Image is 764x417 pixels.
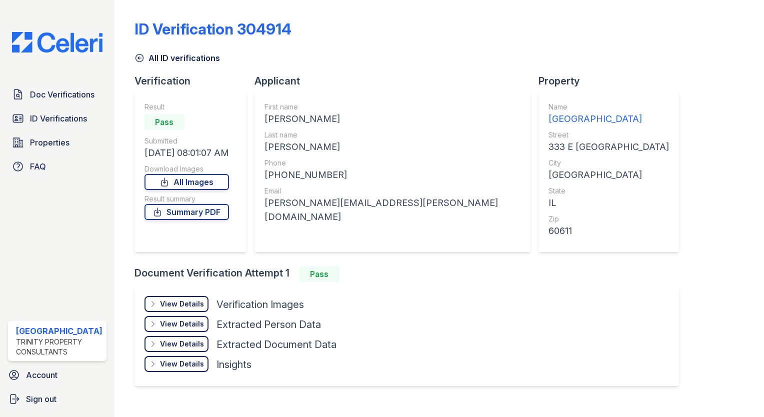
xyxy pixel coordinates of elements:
[144,204,229,220] a: Summary PDF
[8,108,106,128] a: ID Verifications
[160,359,204,369] div: View Details
[144,136,229,146] div: Submitted
[144,164,229,174] div: Download Images
[264,130,520,140] div: Last name
[144,114,184,130] div: Pass
[548,224,669,238] div: 60611
[30,136,69,148] span: Properties
[264,168,520,182] div: [PHONE_NUMBER]
[8,84,106,104] a: Doc Verifications
[144,194,229,204] div: Result summary
[4,32,110,52] img: CE_Logo_Blue-a8612792a0a2168367f1c8372b55b34899dd931a85d93a1a3d3e32e68fde9ad4.png
[299,266,339,282] div: Pass
[264,102,520,112] div: First name
[548,214,669,224] div: Zip
[548,186,669,196] div: State
[548,102,669,126] a: Name [GEOGRAPHIC_DATA]
[216,297,304,311] div: Verification Images
[8,156,106,176] a: FAQ
[264,158,520,168] div: Phone
[264,140,520,154] div: [PERSON_NAME]
[16,337,102,357] div: Trinity Property Consultants
[26,393,56,405] span: Sign out
[160,339,204,349] div: View Details
[30,160,46,172] span: FAQ
[264,112,520,126] div: [PERSON_NAME]
[16,325,102,337] div: [GEOGRAPHIC_DATA]
[264,186,520,196] div: Email
[548,168,669,182] div: [GEOGRAPHIC_DATA]
[254,74,538,88] div: Applicant
[26,369,57,381] span: Account
[216,317,321,331] div: Extracted Person Data
[548,140,669,154] div: 333 E [GEOGRAPHIC_DATA]
[144,174,229,190] a: All Images
[30,112,87,124] span: ID Verifications
[160,319,204,329] div: View Details
[264,196,520,224] div: [PERSON_NAME][EMAIL_ADDRESS][PERSON_NAME][DOMAIN_NAME]
[8,132,106,152] a: Properties
[216,357,251,371] div: Insights
[134,266,687,282] div: Document Verification Attempt 1
[134,52,220,64] a: All ID verifications
[548,102,669,112] div: Name
[30,88,94,100] span: Doc Verifications
[144,146,229,160] div: [DATE] 08:01:07 AM
[548,158,669,168] div: City
[548,196,669,210] div: IL
[4,365,110,385] a: Account
[538,74,687,88] div: Property
[134,74,254,88] div: Verification
[216,337,336,351] div: Extracted Document Data
[144,102,229,112] div: Result
[548,112,669,126] div: [GEOGRAPHIC_DATA]
[134,20,291,38] div: ID Verification 304914
[160,299,204,309] div: View Details
[4,389,110,409] a: Sign out
[548,130,669,140] div: Street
